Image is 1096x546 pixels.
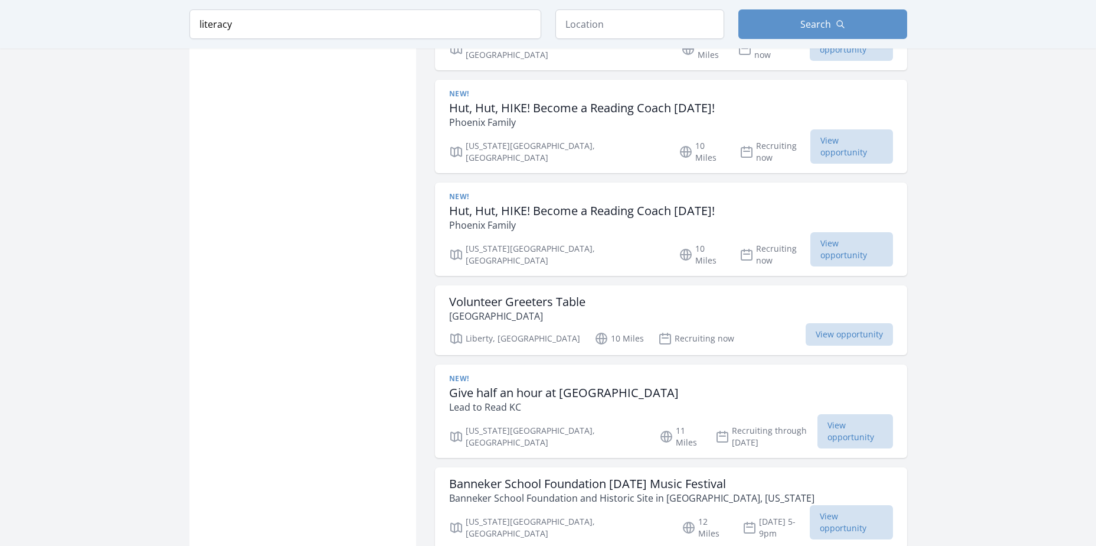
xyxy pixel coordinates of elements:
[449,37,668,61] p: [US_STATE][GEOGRAPHIC_DATA], [GEOGRAPHIC_DATA]
[681,37,724,61] p: 9 Miles
[740,243,811,266] p: Recruiting now
[449,89,469,99] span: New!
[679,140,725,164] p: 10 Miles
[800,17,831,31] span: Search
[435,80,907,173] a: New! Hut, Hut, HIKE! Become a Reading Coach [DATE]! Phoenix Family [US_STATE][GEOGRAPHIC_DATA], [...
[449,192,469,201] span: New!
[715,425,817,448] p: Recruiting through [DATE]
[810,505,893,539] span: View opportunity
[435,285,907,355] a: Volunteer Greeters Table [GEOGRAPHIC_DATA] Liberty, [GEOGRAPHIC_DATA] 10 Miles Recruiting now Vie...
[555,9,724,39] input: Location
[738,37,810,61] p: Recruiting now
[449,516,668,539] p: [US_STATE][GEOGRAPHIC_DATA], [GEOGRAPHIC_DATA]
[449,140,665,164] p: [US_STATE][GEOGRAPHIC_DATA], [GEOGRAPHIC_DATA]
[449,115,715,129] p: Phoenix Family
[682,516,729,539] p: 12 Miles
[659,425,701,448] p: 11 Miles
[449,477,814,491] h3: Banneker School Foundation [DATE] Music Festival
[738,9,907,39] button: Search
[449,491,814,505] p: Banneker School Foundation and Historic Site in [GEOGRAPHIC_DATA], [US_STATE]
[449,400,679,414] p: Lead to Read KC
[594,331,644,346] p: 10 Miles
[449,425,645,448] p: [US_STATE][GEOGRAPHIC_DATA], [GEOGRAPHIC_DATA]
[742,516,810,539] p: [DATE] 5-9pm
[189,9,541,39] input: Keyword
[810,129,892,164] span: View opportunity
[449,101,715,115] h3: Hut, Hut, HIKE! Become a Reading Coach [DATE]!
[449,218,715,232] p: Phoenix Family
[435,183,907,276] a: New! Hut, Hut, HIKE! Become a Reading Coach [DATE]! Phoenix Family [US_STATE][GEOGRAPHIC_DATA], [...
[806,323,893,346] span: View opportunity
[740,140,811,164] p: Recruiting now
[449,309,585,323] p: [GEOGRAPHIC_DATA]
[435,365,907,458] a: New! Give half an hour at [GEOGRAPHIC_DATA] Lead to Read KC [US_STATE][GEOGRAPHIC_DATA], [GEOGRAP...
[449,295,585,309] h3: Volunteer Greeters Table
[449,386,679,400] h3: Give half an hour at [GEOGRAPHIC_DATA]
[449,204,715,218] h3: Hut, Hut, HIKE! Become a Reading Coach [DATE]!
[817,414,892,448] span: View opportunity
[810,232,892,266] span: View opportunity
[449,331,580,346] p: Liberty, [GEOGRAPHIC_DATA]
[658,331,734,346] p: Recruiting now
[449,243,665,266] p: [US_STATE][GEOGRAPHIC_DATA], [GEOGRAPHIC_DATA]
[449,374,469,383] span: New!
[679,243,725,266] p: 10 Miles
